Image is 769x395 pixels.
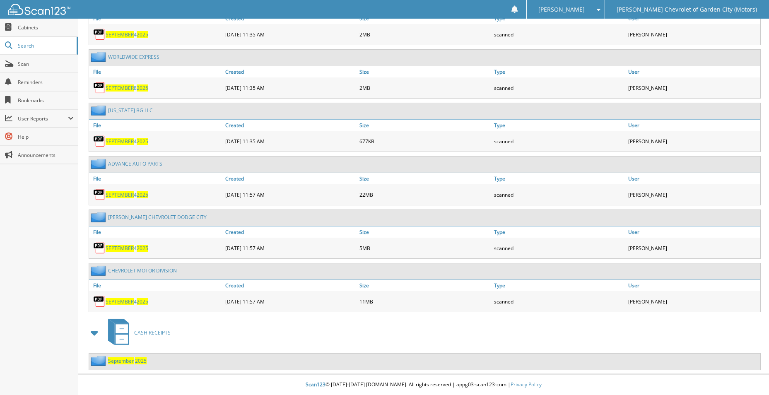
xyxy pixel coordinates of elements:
[492,120,626,131] a: Type
[626,186,760,203] div: [PERSON_NAME]
[91,356,108,366] img: folder2.png
[223,226,357,238] a: Created
[108,214,207,221] a: [PERSON_NAME] CHEVROLET DODGE CITY
[106,84,148,92] a: SEPTEMBER82025
[492,186,626,203] div: scanned
[137,245,148,252] span: 2025
[357,240,492,256] div: 5MB
[18,133,74,140] span: Help
[223,66,357,77] a: Created
[108,357,134,364] span: September
[492,133,626,149] div: scanned
[106,31,134,38] span: SEPTEMBER
[106,245,148,252] a: SEPTEMBER42025
[492,293,626,310] div: scanned
[728,355,769,395] iframe: Chat Widget
[511,381,542,388] a: Privacy Policy
[223,133,357,149] div: [DATE] 11:35 AM
[492,26,626,43] div: scanned
[137,31,148,38] span: 2025
[89,226,223,238] a: File
[18,42,72,49] span: Search
[357,280,492,291] a: Size
[357,120,492,131] a: Size
[626,240,760,256] div: [PERSON_NAME]
[626,26,760,43] div: [PERSON_NAME]
[223,26,357,43] div: [DATE] 11:35 AM
[617,7,757,12] span: [PERSON_NAME] Chevrolet of Garden City (Motors)
[106,84,134,92] span: SEPTEMBER
[18,115,68,122] span: User Reports
[108,107,153,114] a: [US_STATE] BG LLC
[106,191,148,198] a: SEPTEMBER42025
[93,28,106,41] img: PDF.png
[223,120,357,131] a: Created
[134,329,171,336] span: CASH RECEIPTS
[89,280,223,291] a: File
[91,265,108,276] img: folder2.png
[357,26,492,43] div: 2MB
[538,7,585,12] span: [PERSON_NAME]
[106,298,134,305] span: SEPTEMBER
[93,188,106,201] img: PDF.png
[357,66,492,77] a: Size
[137,84,148,92] span: 2025
[91,52,108,62] img: folder2.png
[626,66,760,77] a: User
[137,298,148,305] span: 2025
[223,173,357,184] a: Created
[93,295,106,308] img: PDF.png
[223,293,357,310] div: [DATE] 11:57 AM
[18,152,74,159] span: Announcements
[306,381,325,388] span: Scan123
[93,242,106,254] img: PDF.png
[626,293,760,310] div: [PERSON_NAME]
[91,105,108,116] img: folder2.png
[223,280,357,291] a: Created
[135,357,147,364] span: 2025
[106,31,148,38] a: SEPTEMBER42025
[492,240,626,256] div: scanned
[108,160,162,167] a: ADVANCE AUTO PARTS
[106,191,134,198] span: SEPTEMBER
[93,135,106,147] img: PDF.png
[108,357,147,364] a: September 2025
[492,66,626,77] a: Type
[106,138,148,145] a: SEPTEMBER42025
[223,240,357,256] div: [DATE] 11:57 AM
[626,133,760,149] div: [PERSON_NAME]
[357,133,492,149] div: 677KB
[223,79,357,96] div: [DATE] 11:35 AM
[106,298,148,305] a: SEPTEMBER42025
[89,173,223,184] a: File
[89,66,223,77] a: File
[18,60,74,67] span: Scan
[357,173,492,184] a: Size
[357,79,492,96] div: 2MB
[93,82,106,94] img: PDF.png
[492,226,626,238] a: Type
[357,226,492,238] a: Size
[626,173,760,184] a: User
[626,280,760,291] a: User
[137,138,148,145] span: 2025
[18,97,74,104] span: Bookmarks
[106,245,134,252] span: SEPTEMBER
[18,24,74,31] span: Cabinets
[103,316,171,349] a: CASH RECEIPTS
[357,293,492,310] div: 11MB
[492,280,626,291] a: Type
[8,4,70,15] img: scan123-logo-white.svg
[137,191,148,198] span: 2025
[492,79,626,96] div: scanned
[106,138,134,145] span: SEPTEMBER
[223,186,357,203] div: [DATE] 11:57 AM
[626,79,760,96] div: [PERSON_NAME]
[91,159,108,169] img: folder2.png
[89,120,223,131] a: File
[492,173,626,184] a: Type
[357,186,492,203] div: 22MB
[91,212,108,222] img: folder2.png
[18,79,74,86] span: Reminders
